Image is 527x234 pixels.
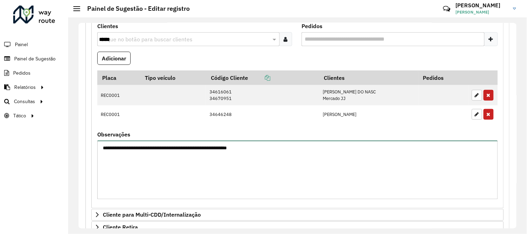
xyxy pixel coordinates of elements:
th: Pedidos [418,70,468,85]
th: Placa [97,70,140,85]
a: Cliente para Multi-CDD/Internalização [91,209,504,221]
label: Clientes [97,22,118,30]
span: Pedidos [13,69,31,77]
span: Cliente Retira [103,225,138,230]
td: [PERSON_NAME] DO NASC Mercado JJ [319,85,418,106]
label: Pedidos [302,22,323,30]
td: [PERSON_NAME] [319,106,418,124]
span: Consultas [14,98,35,105]
a: Copiar [248,74,270,81]
label: Observações [97,130,130,139]
td: 34616061 34670951 [206,85,319,106]
span: Relatórios [14,84,36,91]
span: [PERSON_NAME] [456,9,508,15]
h3: [PERSON_NAME] [456,2,508,9]
span: Painel [15,41,28,48]
button: Adicionar [97,52,131,65]
th: Clientes [319,70,418,85]
a: Cliente Retira [91,222,504,233]
a: Contato Rápido [439,1,454,16]
span: Tático [13,112,26,119]
th: Tipo veículo [140,70,206,85]
h2: Painel de Sugestão - Editar registro [80,5,190,12]
td: 34646248 [206,106,319,124]
span: Painel de Sugestão [14,55,56,62]
span: Cliente para Multi-CDD/Internalização [103,212,201,218]
td: REC0001 [97,85,140,106]
td: REC0001 [97,106,140,124]
th: Código Cliente [206,70,319,85]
